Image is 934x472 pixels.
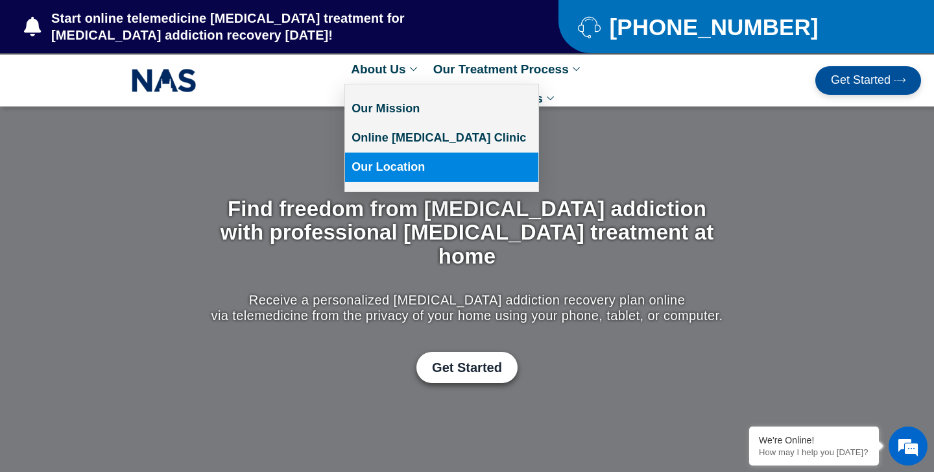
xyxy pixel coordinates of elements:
[345,153,538,182] a: Our Location
[345,94,538,123] a: Our Mission
[606,19,818,35] span: [PHONE_NUMBER]
[578,16,891,38] a: [PHONE_NUMBER]
[208,197,726,268] h1: Find freedom from [MEDICAL_DATA] addiction with professional [MEDICAL_DATA] treatment at home
[759,435,869,445] div: We're Online!
[815,66,921,95] a: Get Started
[344,55,426,84] a: About Us
[759,447,869,457] p: How may I help you today?
[416,352,518,383] a: Get Started
[208,292,726,323] p: Receive a personalized [MEDICAL_DATA] addiction recovery plan online via telemedicine from the pr...
[48,10,507,43] span: Start online telemedicine [MEDICAL_DATA] treatment for [MEDICAL_DATA] addiction recovery [DATE]!
[427,55,590,84] a: Our Treatment Process
[24,10,507,43] a: Start online telemedicine [MEDICAL_DATA] treatment for [MEDICAL_DATA] addiction recovery [DATE]!
[345,123,538,153] a: Online [MEDICAL_DATA] Clinic
[831,74,891,87] span: Get Started
[432,360,502,375] span: Get Started
[208,352,726,383] div: Get Started with Suboxone Treatment by filling-out this new patient packet form
[132,66,197,95] img: NAS_email_signature-removebg-preview.png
